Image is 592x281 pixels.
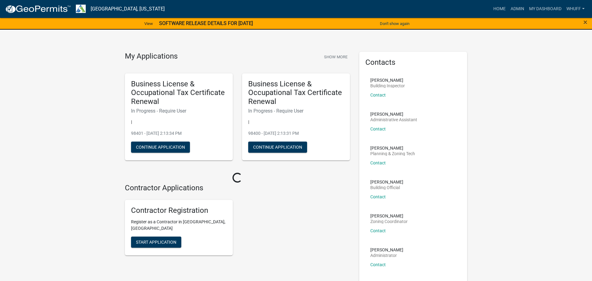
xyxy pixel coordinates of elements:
wm-workflow-list-section: Contractor Applications [125,184,350,260]
a: Contact [370,160,386,165]
a: Contact [370,228,386,233]
p: 98400 - [DATE] 2:13:31 PM [248,130,344,137]
a: Contact [370,126,386,131]
h6: In Progress - Require User [131,108,227,114]
button: Start Application [131,237,181,248]
p: [PERSON_NAME] [370,146,415,150]
button: Continue Application [131,142,190,153]
a: [GEOGRAPHIC_DATA], [US_STATE] [91,4,165,14]
button: Don't show again [377,19,412,29]
span: × [583,18,587,27]
a: Home [491,3,508,15]
p: Administrator [370,253,403,258]
p: [PERSON_NAME] [370,248,403,252]
a: Admin [508,3,527,15]
a: Contact [370,262,386,267]
button: Show More [322,52,350,62]
p: Planning & Zoning Tech [370,151,415,156]
h4: Contractor Applications [125,184,350,192]
p: Zoning Coordinator [370,219,408,224]
p: Building Official [370,185,403,190]
p: Building Inspector [370,84,405,88]
p: Register as a Contractor in [GEOGRAPHIC_DATA], [GEOGRAPHIC_DATA] [131,219,227,232]
h6: In Progress - Require User [248,108,344,114]
p: [PERSON_NAME] [370,112,417,116]
h5: Contractor Registration [131,206,227,215]
a: Contact [370,93,386,97]
p: | [131,119,227,125]
button: Close [583,19,587,26]
p: Administrative Assistant [370,118,417,122]
p: [PERSON_NAME] [370,214,408,218]
button: Continue Application [248,142,307,153]
h4: My Applications [125,52,178,61]
p: [PERSON_NAME] [370,180,403,184]
p: | [248,119,344,125]
p: 98401 - [DATE] 2:13:34 PM [131,130,227,137]
a: View [142,19,155,29]
a: Contact [370,194,386,199]
a: My Dashboard [527,3,564,15]
h5: Business License & Occupational Tax Certificate Renewal [248,80,344,106]
h5: Contacts [365,58,461,67]
h5: Business License & Occupational Tax Certificate Renewal [131,80,227,106]
p: [PERSON_NAME] [370,78,405,82]
span: Start Application [136,239,176,244]
a: whuff [564,3,587,15]
strong: SOFTWARE RELEASE DETAILS FOR [DATE] [159,20,253,26]
img: Troup County, Georgia [76,5,86,13]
